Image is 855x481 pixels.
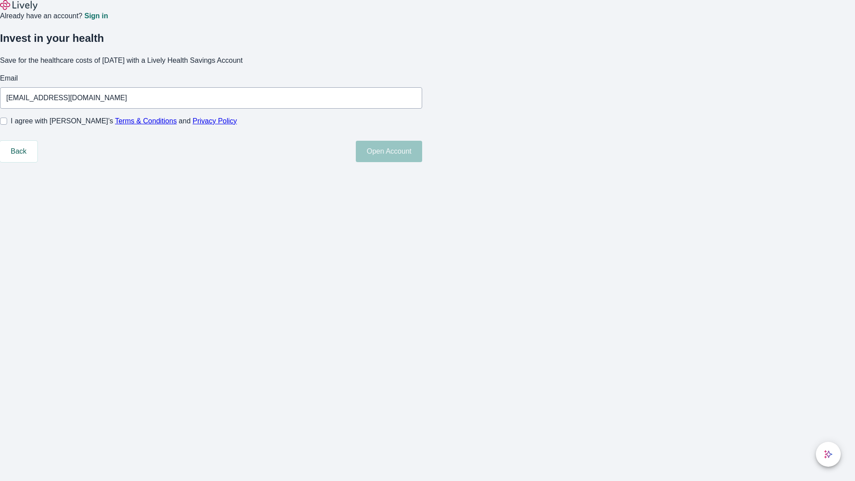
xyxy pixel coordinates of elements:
a: Sign in [84,12,108,20]
svg: Lively AI Assistant [824,450,833,459]
button: chat [816,442,841,467]
span: I agree with [PERSON_NAME]’s and [11,116,237,126]
a: Privacy Policy [193,117,237,125]
a: Terms & Conditions [115,117,177,125]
